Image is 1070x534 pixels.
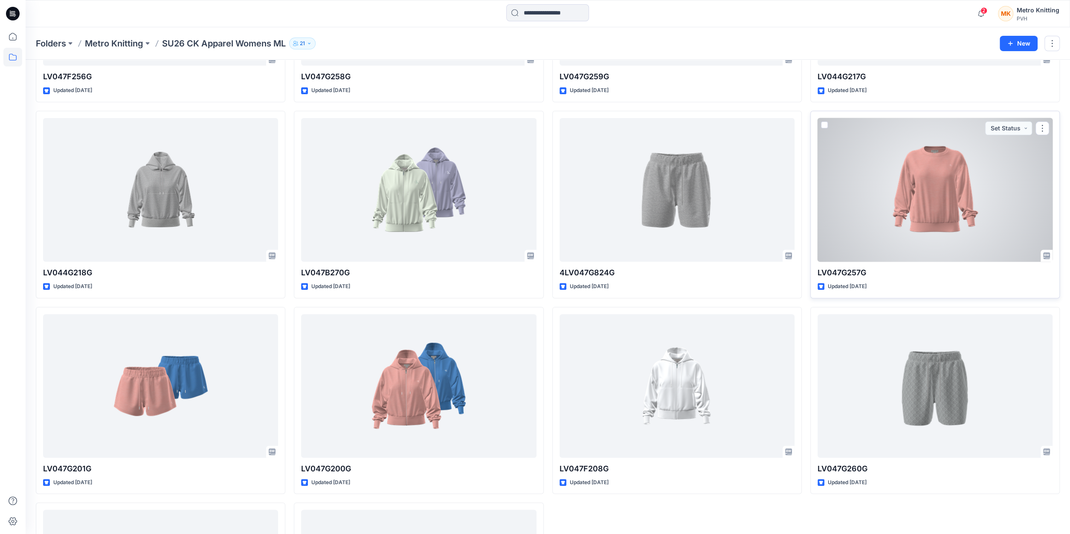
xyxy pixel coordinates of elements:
[818,267,1053,279] p: LV047G257G
[828,282,867,291] p: Updated [DATE]
[560,463,795,475] p: LV047F208G
[43,267,278,279] p: LV044G218G
[570,86,609,95] p: Updated [DATE]
[560,267,795,279] p: 4LV047G824G
[560,71,795,83] p: LV047G259G
[1000,36,1038,51] button: New
[998,6,1013,21] div: MK
[85,38,143,49] a: Metro Knitting
[289,38,316,49] button: 21
[43,118,278,262] a: LV044G218G
[53,282,92,291] p: Updated [DATE]
[570,282,609,291] p: Updated [DATE]
[43,71,278,83] p: LV047F256G
[301,71,536,83] p: LV047G258G
[818,463,1053,475] p: LV047G260G
[818,118,1053,262] a: LV047G257G
[53,86,92,95] p: Updated [DATE]
[1017,5,1059,15] div: Metro Knitting
[301,463,536,475] p: LV047G200G
[828,86,867,95] p: Updated [DATE]
[311,86,350,95] p: Updated [DATE]
[818,314,1053,458] a: LV047G260G
[560,314,795,458] a: LV047F208G
[301,118,536,262] a: LV047B270G
[36,38,66,49] a: Folders
[828,478,867,487] p: Updated [DATE]
[311,282,350,291] p: Updated [DATE]
[53,478,92,487] p: Updated [DATE]
[301,267,536,279] p: LV047B270G
[43,463,278,475] p: LV047G201G
[301,314,536,458] a: LV047G200G
[311,478,350,487] p: Updated [DATE]
[43,314,278,458] a: LV047G201G
[162,38,286,49] p: SU26 CK Apparel Womens ML
[818,71,1053,83] p: LV044G217G
[570,478,609,487] p: Updated [DATE]
[1017,15,1059,22] div: PVH
[300,39,305,48] p: 21
[980,7,987,14] span: 2
[560,118,795,262] a: 4LV047G824G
